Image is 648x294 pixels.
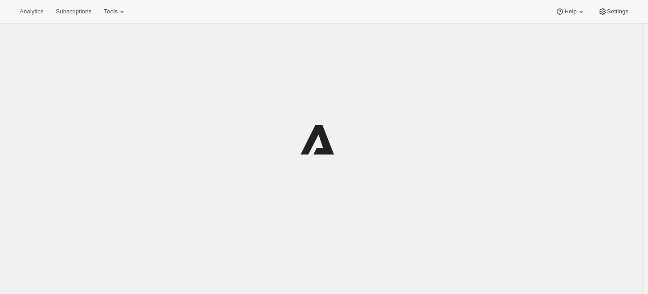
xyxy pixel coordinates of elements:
[98,5,132,18] button: Tools
[104,8,118,15] span: Tools
[607,8,628,15] span: Settings
[20,8,43,15] span: Analytics
[50,5,97,18] button: Subscriptions
[593,5,634,18] button: Settings
[14,5,49,18] button: Analytics
[56,8,91,15] span: Subscriptions
[550,5,591,18] button: Help
[564,8,576,15] span: Help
